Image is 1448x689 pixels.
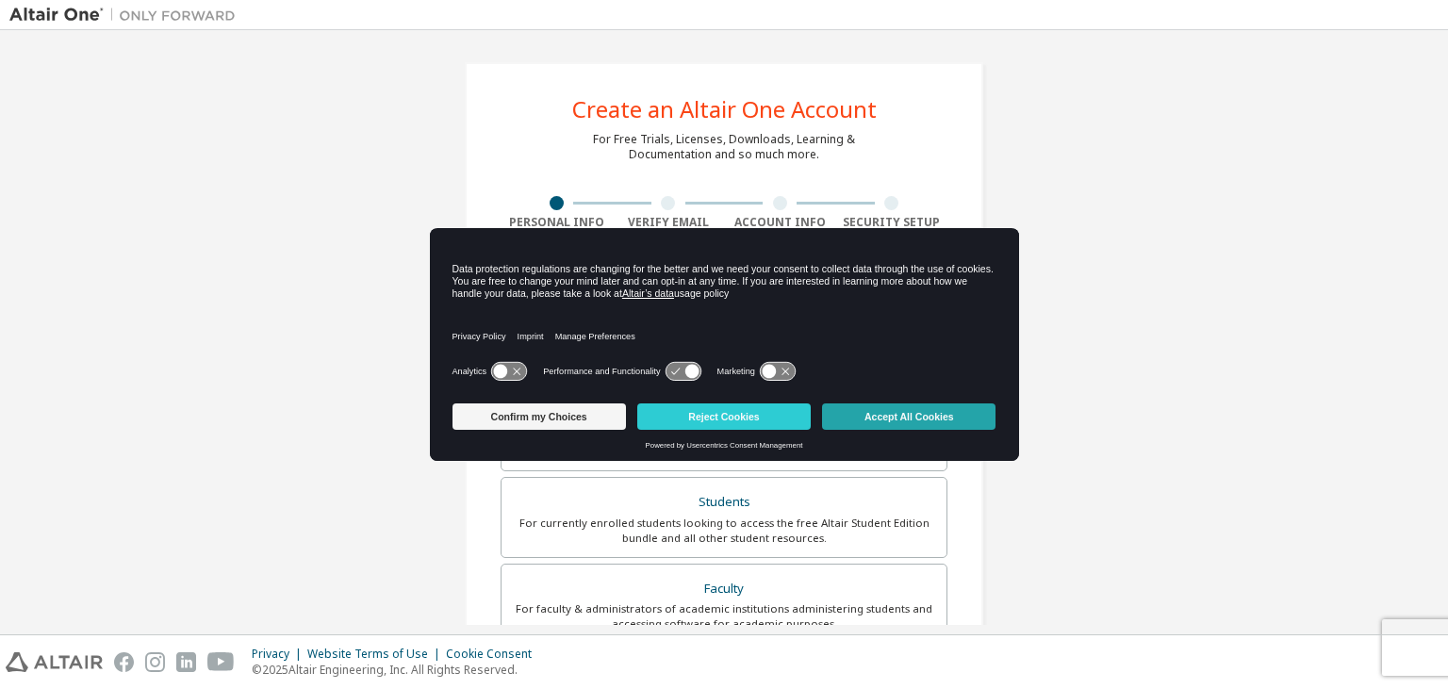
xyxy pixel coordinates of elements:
[593,132,855,162] div: For Free Trials, Licenses, Downloads, Learning & Documentation and so much more.
[501,215,613,230] div: Personal Info
[307,647,446,662] div: Website Terms of Use
[176,652,196,672] img: linkedin.svg
[114,652,134,672] img: facebook.svg
[6,652,103,672] img: altair_logo.svg
[724,215,836,230] div: Account Info
[836,215,948,230] div: Security Setup
[572,98,877,121] div: Create an Altair One Account
[446,647,543,662] div: Cookie Consent
[513,489,935,516] div: Students
[145,652,165,672] img: instagram.svg
[513,516,935,546] div: For currently enrolled students looking to access the free Altair Student Edition bundle and all ...
[9,6,245,25] img: Altair One
[252,647,307,662] div: Privacy
[207,652,235,672] img: youtube.svg
[613,215,725,230] div: Verify Email
[252,662,543,678] p: © 2025 Altair Engineering, Inc. All Rights Reserved.
[513,576,935,602] div: Faculty
[513,601,935,632] div: For faculty & administrators of academic institutions administering students and accessing softwa...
